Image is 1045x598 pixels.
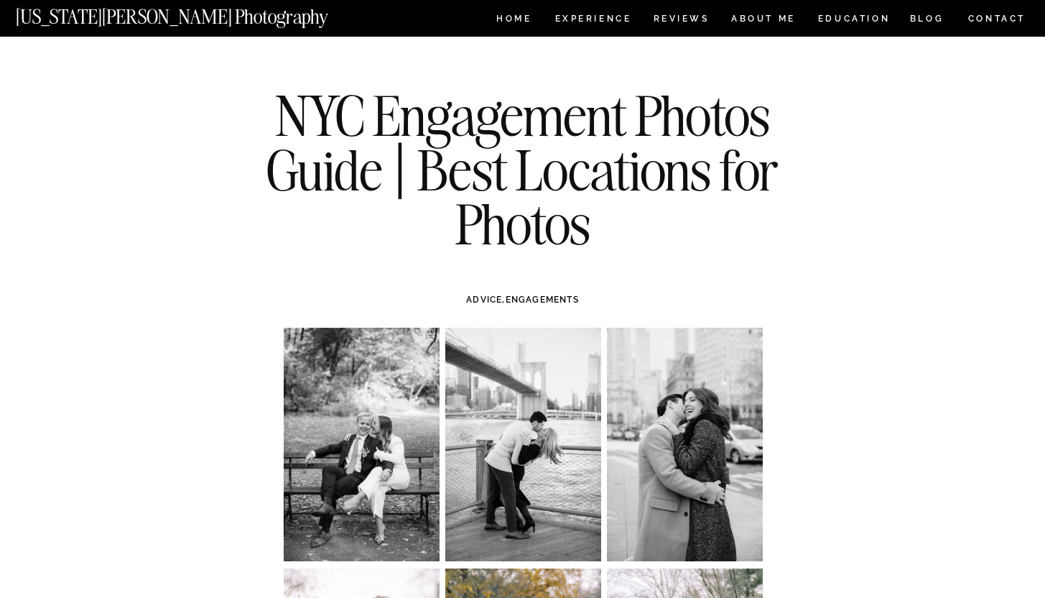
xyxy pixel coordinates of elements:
a: ADVICE [466,295,502,305]
img: NYC Engagement Photos [284,328,440,561]
a: HOME [494,14,535,27]
a: REVIEWS [654,14,707,27]
a: EDUCATION [817,14,892,27]
img: Brooklyn Bridge Proposal [445,328,601,561]
a: ENGAGEMENTS [506,295,579,305]
a: Experience [555,14,631,27]
a: [US_STATE][PERSON_NAME] Photography [16,7,376,19]
a: BLOG [910,14,944,27]
a: CONTACT [967,11,1027,27]
h3: , [314,293,732,306]
a: ABOUT ME [731,14,796,27]
h1: NYC Engagement Photos Guide | Best Locations for Photos [262,88,784,252]
img: NYC Engagement Photos [607,328,763,561]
